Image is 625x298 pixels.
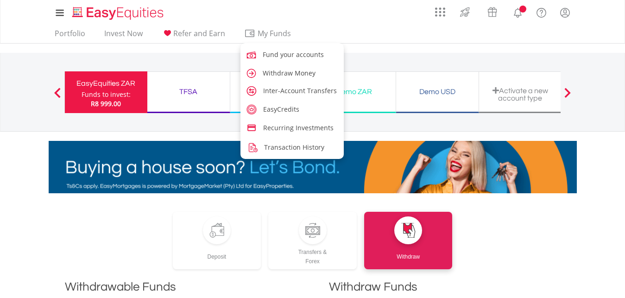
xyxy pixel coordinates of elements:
[240,45,344,63] a: fund.svg Fund your accounts
[402,85,473,98] div: Demo USD
[158,29,229,43] a: Refer and Earn
[101,29,146,43] a: Invest Now
[240,138,344,155] a: transaction-history.png Transaction History
[51,29,89,43] a: Portfolio
[236,85,307,98] div: EasyEquities USD
[240,64,344,81] a: caret-right.svg Withdraw Money
[457,5,473,19] img: thrive-v2.svg
[246,141,259,154] img: transaction-history.png
[173,28,225,38] span: Refer and Earn
[263,86,337,95] span: Inter-Account Transfers
[70,6,167,21] img: EasyEquities_Logo.png
[82,90,131,99] div: Funds to invest:
[268,212,357,269] a: Transfers &Forex
[240,120,344,134] a: credit-card.svg Recurring Investments
[263,105,299,114] span: EasyCredits
[153,85,224,98] div: TFSA
[173,244,261,261] div: Deposit
[246,123,257,133] img: credit-card.svg
[91,99,121,108] span: R8 999.00
[319,85,390,98] div: Demo ZAR
[264,143,324,152] span: Transaction History
[70,77,142,90] div: EasyEquities ZAR
[364,212,453,269] a: Withdraw
[429,2,451,17] a: AppsGrid
[263,123,334,132] span: Recurring Investments
[530,2,553,21] a: FAQ's and Support
[485,87,556,102] div: Activate a new account type
[173,212,261,269] a: Deposit
[435,7,445,17] img: grid-menu-icon.svg
[49,141,577,193] img: EasyMortage Promotion Banner
[69,2,167,21] a: Home page
[246,104,257,114] img: easy-credits.svg
[240,82,344,97] a: account-transfer.svg Inter-Account Transfers
[485,5,500,19] img: vouchers-v2.svg
[506,2,530,21] a: Notifications
[245,67,258,80] img: caret-right.svg
[479,2,506,19] a: Vouchers
[263,69,316,77] span: Withdraw Money
[553,2,577,23] a: My Profile
[245,49,258,61] img: fund.svg
[263,50,324,59] span: Fund your accounts
[268,244,357,266] div: Transfers & Forex
[244,27,305,39] span: My Funds
[364,244,453,261] div: Withdraw
[240,101,344,116] a: easy-credits.svg EasyCredits
[246,86,257,96] img: account-transfer.svg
